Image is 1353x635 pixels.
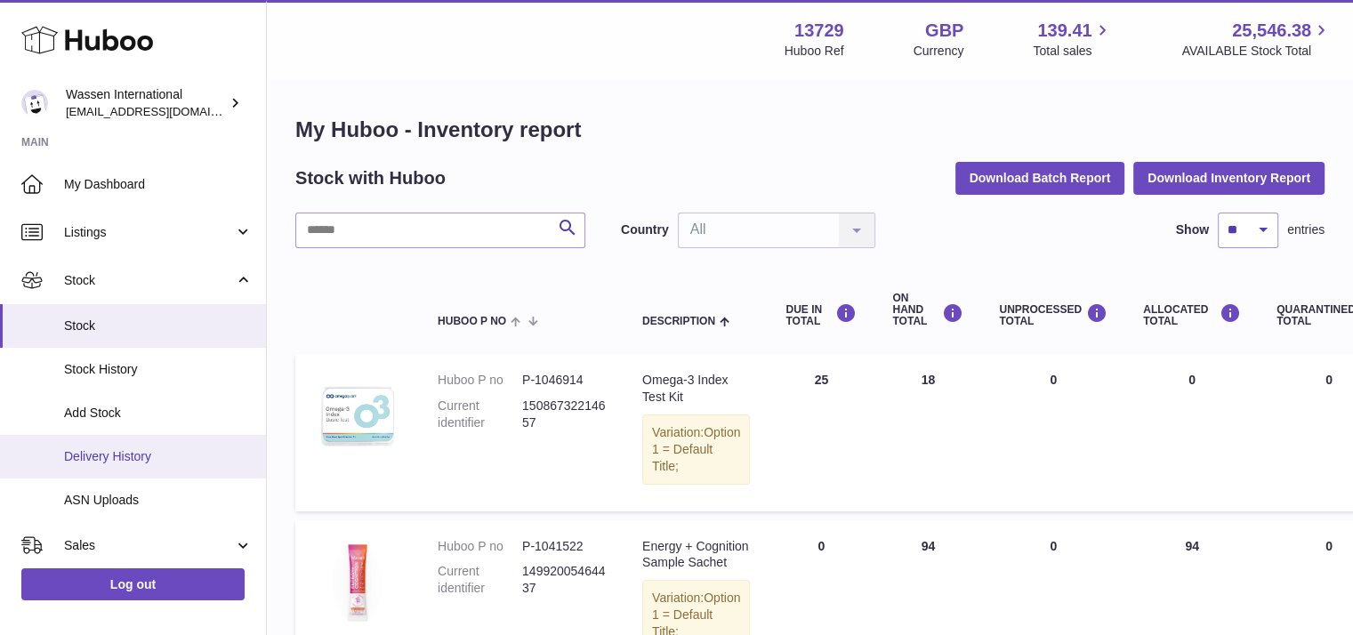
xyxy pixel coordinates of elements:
[1287,221,1325,238] span: entries
[64,537,234,554] span: Sales
[1033,19,1112,60] a: 139.41 Total sales
[64,272,234,289] span: Stock
[1232,19,1311,43] span: 25,546.38
[652,425,740,473] span: Option 1 = Default Title;
[295,166,446,190] h2: Stock with Huboo
[66,104,262,118] span: [EMAIL_ADDRESS][DOMAIN_NAME]
[794,19,844,43] strong: 13729
[1176,221,1209,238] label: Show
[64,176,253,193] span: My Dashboard
[1181,43,1332,60] span: AVAILABLE Stock Total
[438,563,522,597] dt: Current identifier
[981,354,1125,510] td: 0
[64,224,234,241] span: Listings
[21,90,48,117] img: internationalsupplychain@wassen.com
[1143,303,1241,327] div: ALLOCATED Total
[64,492,253,509] span: ASN Uploads
[785,43,844,60] div: Huboo Ref
[438,372,522,389] dt: Huboo P no
[64,317,253,334] span: Stock
[64,448,253,465] span: Delivery History
[21,568,245,600] a: Log out
[522,398,607,431] dd: 15086732214657
[874,354,981,510] td: 18
[642,316,715,327] span: Description
[642,414,750,485] div: Variation:
[999,303,1107,327] div: UNPROCESSED Total
[925,19,963,43] strong: GBP
[1125,354,1259,510] td: 0
[1181,19,1332,60] a: 25,546.38 AVAILABLE Stock Total
[1325,539,1333,553] span: 0
[522,372,607,389] dd: P-1046914
[768,354,874,510] td: 25
[914,43,964,60] div: Currency
[785,303,857,327] div: DUE IN TOTAL
[892,293,963,328] div: ON HAND Total
[1325,373,1333,387] span: 0
[955,162,1125,194] button: Download Batch Report
[1037,19,1091,43] span: 139.41
[438,538,522,555] dt: Huboo P no
[438,398,522,431] dt: Current identifier
[642,538,750,572] div: Energy + Cognition Sample Sachet
[642,372,750,406] div: Omega-3 Index Test Kit
[1033,43,1112,60] span: Total sales
[66,86,226,120] div: Wassen International
[1133,162,1325,194] button: Download Inventory Report
[313,372,402,461] img: product image
[313,538,402,627] img: product image
[621,221,669,238] label: Country
[438,316,506,327] span: Huboo P no
[64,361,253,378] span: Stock History
[64,405,253,422] span: Add Stock
[522,538,607,555] dd: P-1041522
[295,116,1325,144] h1: My Huboo - Inventory report
[522,563,607,597] dd: 14992005464437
